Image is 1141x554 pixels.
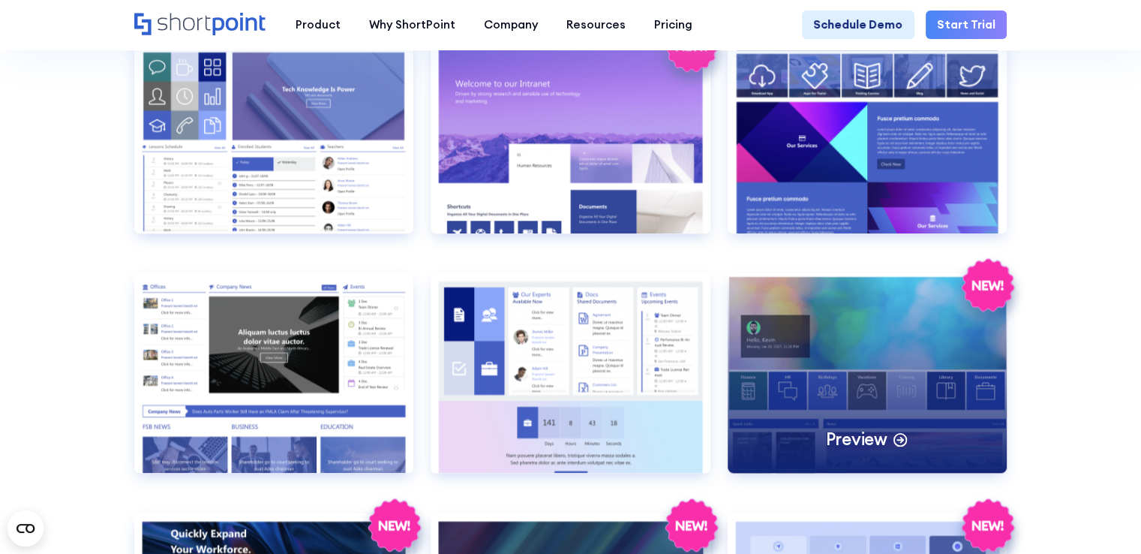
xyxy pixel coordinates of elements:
a: Why ShortPoint [355,11,470,39]
a: Enterprise 1 [431,34,710,257]
a: Pricing [640,11,707,39]
a: HR 3 [431,273,710,496]
a: Home [134,13,267,38]
a: Resources [552,11,640,39]
a: Schedule Demo [802,11,914,39]
a: HR 4Preview [728,273,1007,496]
div: Resources [566,17,626,34]
p: Preview [825,428,887,450]
div: Pricing [654,17,692,34]
a: HR 1 [728,34,1007,257]
button: Open CMP widget [8,510,44,546]
div: Why ShortPoint [369,17,455,34]
a: Education 1 [134,34,414,257]
div: Product [296,17,341,34]
a: HR 2 [134,273,414,496]
a: Product [281,11,355,39]
a: Start Trial [926,11,1007,39]
a: Company [470,11,552,39]
iframe: Chat Widget [1066,482,1141,554]
div: Company [484,17,538,34]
